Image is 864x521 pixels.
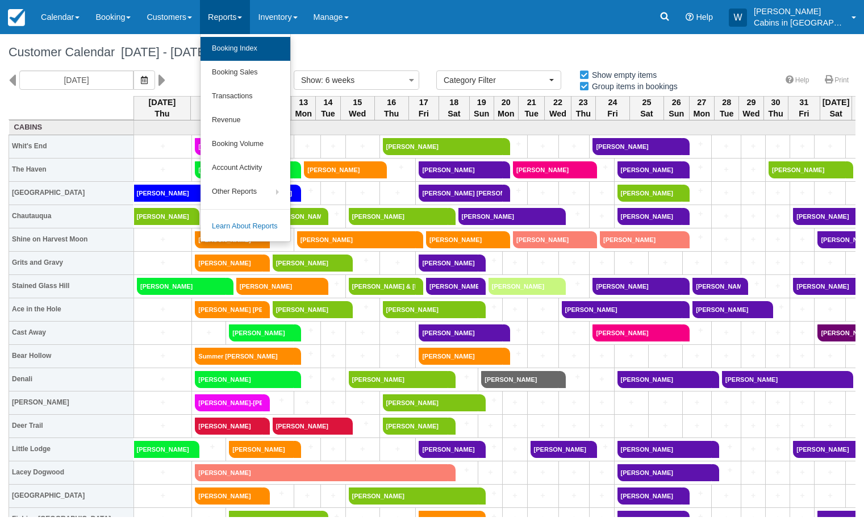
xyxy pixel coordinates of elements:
[562,490,587,502] a: +
[769,420,787,432] a: +
[324,350,342,362] a: +
[195,394,262,411] a: [PERSON_NAME]-[PERSON_NAME]
[324,140,342,152] a: +
[426,231,503,248] a: [PERSON_NAME]
[349,397,377,409] a: +
[562,257,587,269] a: +
[590,441,611,453] a: +
[349,350,377,362] a: +
[12,122,131,133] a: Cabins
[600,231,682,248] a: [PERSON_NAME]
[744,234,762,245] a: +
[137,140,189,152] a: +
[712,464,738,476] a: +
[137,164,189,176] a: +
[201,37,290,61] a: Booking Index
[592,466,611,478] a: +
[478,487,500,499] a: +
[579,66,664,84] label: Show empty items
[617,350,645,362] a: +
[744,443,762,455] a: +
[419,161,502,178] a: [PERSON_NAME]
[682,138,708,150] a: +
[729,9,747,27] div: W
[682,185,708,197] a: +
[379,161,412,173] a: +
[503,348,524,360] a: +
[562,350,587,362] a: +
[744,187,762,199] a: +
[273,301,345,318] a: [PERSON_NAME]
[297,490,318,502] a: +
[818,72,855,89] a: Print
[715,327,738,339] a: +
[715,420,738,432] a: +
[262,487,291,499] a: +
[201,156,290,180] a: Account Activity
[793,420,811,432] a: +
[562,140,587,152] a: +
[744,210,762,222] a: +
[513,161,590,178] a: [PERSON_NAME]
[349,187,377,199] a: +
[769,280,787,292] a: +
[236,278,321,295] a: [PERSON_NAME]
[817,397,842,409] a: +
[793,257,811,269] a: +
[349,443,377,455] a: +
[448,418,475,430] a: +
[817,420,842,432] a: +
[686,420,709,432] a: +
[481,371,558,388] a: [PERSON_NAME]
[503,324,524,336] a: +
[294,185,318,197] a: +
[137,373,189,385] a: +
[592,324,682,341] a: [PERSON_NAME]
[273,208,321,225] a: [PERSON_NAME]
[419,185,502,202] a: [PERSON_NAME] [PERSON_NAME]
[617,420,645,432] a: +
[383,350,413,362] a: +
[531,140,556,152] a: +
[134,185,226,202] a: [PERSON_NAME]
[744,490,762,502] a: +
[137,327,189,339] a: +
[294,324,318,336] a: +
[558,278,586,290] a: +
[419,348,502,365] a: [PERSON_NAME]
[793,140,811,152] a: +
[506,257,524,269] a: +
[8,9,25,26] img: checkfront-main-nav-mini-logo.png
[817,350,842,362] a: +
[297,140,318,152] a: +
[682,231,708,243] a: +
[744,140,762,152] a: +
[793,303,811,315] a: +
[419,441,478,458] a: [PERSON_NAME]
[195,348,294,365] a: Summer [PERSON_NAME]
[652,350,679,362] a: +
[513,231,590,248] a: [PERSON_NAME]
[531,466,556,478] a: +
[592,397,611,409] a: +
[134,441,192,458] a: [PERSON_NAME]
[769,210,787,222] a: +
[229,324,294,341] a: [PERSON_NAME]
[562,187,587,199] a: +
[506,490,524,502] a: +
[562,466,587,478] a: +
[349,327,377,339] a: +
[617,185,683,202] a: [PERSON_NAME]
[345,255,377,266] a: +
[779,72,816,89] a: Help
[481,466,499,478] a: +
[652,257,679,269] a: +
[769,234,787,245] a: +
[754,6,845,17] p: [PERSON_NAME]
[769,327,787,339] a: +
[562,301,683,318] a: [PERSON_NAME]
[324,187,342,199] a: +
[531,490,556,502] a: +
[506,397,524,409] a: +
[793,466,811,478] a: +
